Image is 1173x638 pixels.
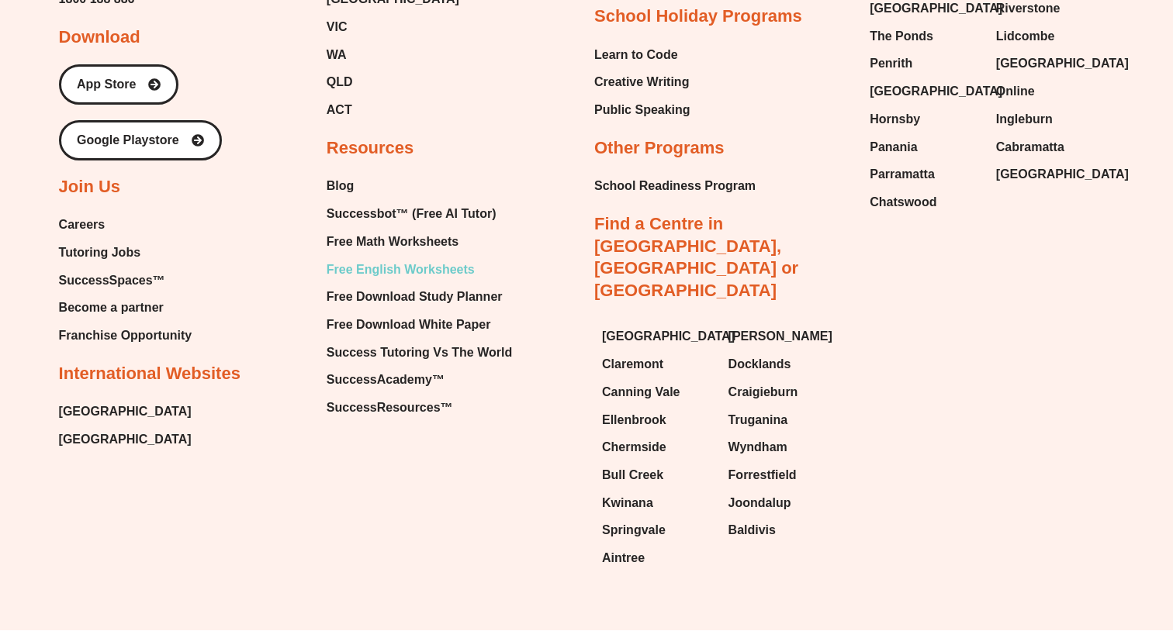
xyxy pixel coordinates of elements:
a: Penrith [870,52,981,75]
span: Become a partner [59,296,164,319]
h2: School Holiday Programs [594,5,802,28]
span: Penrith [870,52,912,75]
span: Aintree [602,547,645,570]
span: Canning Vale [602,381,680,404]
span: Creative Writing [594,71,689,94]
a: Bull Creek [602,464,713,487]
a: [GEOGRAPHIC_DATA] [59,400,192,423]
span: Craigieburn [728,381,798,404]
a: Wyndham [728,436,839,459]
span: Docklands [728,353,791,376]
a: Aintree [602,547,713,570]
a: Kwinana [602,491,713,515]
a: The Ponds [870,25,981,48]
a: [GEOGRAPHIC_DATA] [602,325,713,348]
span: Springvale [602,519,666,542]
a: Free Download White Paper [327,313,512,336]
a: Joondalup [728,491,839,515]
span: Chermside [602,436,666,459]
span: Wyndham [728,436,787,459]
span: Cabramatta [996,136,1064,159]
a: Cabramatta [996,136,1107,159]
span: Tutoring Jobs [59,241,140,264]
h2: International Websites [59,363,240,385]
a: Claremont [602,353,713,376]
a: ACT [327,98,459,122]
a: VIC [327,16,459,39]
span: [GEOGRAPHIC_DATA] [59,428,192,451]
span: The Ponds [870,25,933,48]
a: Tutoring Jobs [59,241,192,264]
a: Free Download Study Planner [327,285,512,309]
span: [GEOGRAPHIC_DATA] [870,80,1002,103]
a: [GEOGRAPHIC_DATA] [870,80,981,103]
span: Joondalup [728,491,791,515]
span: Ellenbrook [602,409,666,432]
h2: Resources [327,137,414,160]
a: Careers [59,213,192,236]
a: Public Speaking [594,98,690,122]
a: Truganina [728,409,839,432]
a: SuccessSpaces™ [59,269,192,292]
span: QLD [327,71,353,94]
span: Forrestfield [728,464,797,487]
a: Learn to Code [594,43,690,67]
a: [GEOGRAPHIC_DATA] [996,163,1107,186]
span: Blog [327,174,355,198]
a: Craigieburn [728,381,839,404]
span: Bull Creek [602,464,663,487]
span: Lidcombe [996,25,1055,48]
a: App Store [59,64,178,105]
a: Panania [870,136,981,159]
span: App Store [77,78,136,91]
a: Hornsby [870,108,981,131]
span: Learn to Code [594,43,678,67]
span: Free English Worksheets [327,258,475,281]
a: Ellenbrook [602,409,713,432]
a: Lidcombe [996,25,1107,48]
a: Become a partner [59,296,192,319]
span: Chatswood [870,191,936,214]
span: Free Download Study Planner [327,285,503,309]
span: Free Math Worksheets [327,230,458,253]
span: WA [327,43,347,67]
a: Canning Vale [602,381,713,404]
span: [GEOGRAPHIC_DATA] [602,325,735,348]
a: Google Playstore [59,120,222,160]
span: VIC [327,16,348,39]
span: [GEOGRAPHIC_DATA] [996,52,1129,75]
span: Claremont [602,353,663,376]
span: Ingleburn [996,108,1053,131]
span: Panania [870,136,917,159]
h2: Join Us [59,176,120,198]
a: Ingleburn [996,108,1107,131]
a: [GEOGRAPHIC_DATA] [996,52,1107,75]
a: School Readiness Program [594,174,756,198]
iframe: Chat Widget [907,463,1173,638]
a: Successbot™ (Free AI Tutor) [327,202,512,226]
span: ACT [327,98,352,122]
a: SuccessResources™ [327,396,512,419]
span: Successbot™ (Free AI Tutor) [327,202,497,226]
span: [PERSON_NAME] [728,325,832,348]
span: Free Download White Paper [327,313,491,336]
a: Docklands [728,353,839,376]
span: SuccessAcademy™ [327,368,445,391]
a: Franchise Opportunity [59,324,192,347]
span: [GEOGRAPHIC_DATA] [996,163,1129,186]
span: Parramatta [870,163,935,186]
a: [PERSON_NAME] [728,325,839,348]
a: Creative Writing [594,71,690,94]
a: Find a Centre in [GEOGRAPHIC_DATA], [GEOGRAPHIC_DATA] or [GEOGRAPHIC_DATA] [594,214,798,300]
span: SuccessSpaces™ [59,269,165,292]
span: Google Playstore [77,134,179,147]
a: Parramatta [870,163,981,186]
h2: Other Programs [594,137,725,160]
a: Success Tutoring Vs The World [327,341,512,364]
a: Forrestfield [728,464,839,487]
h2: Download [59,26,140,49]
a: Baldivis [728,519,839,542]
